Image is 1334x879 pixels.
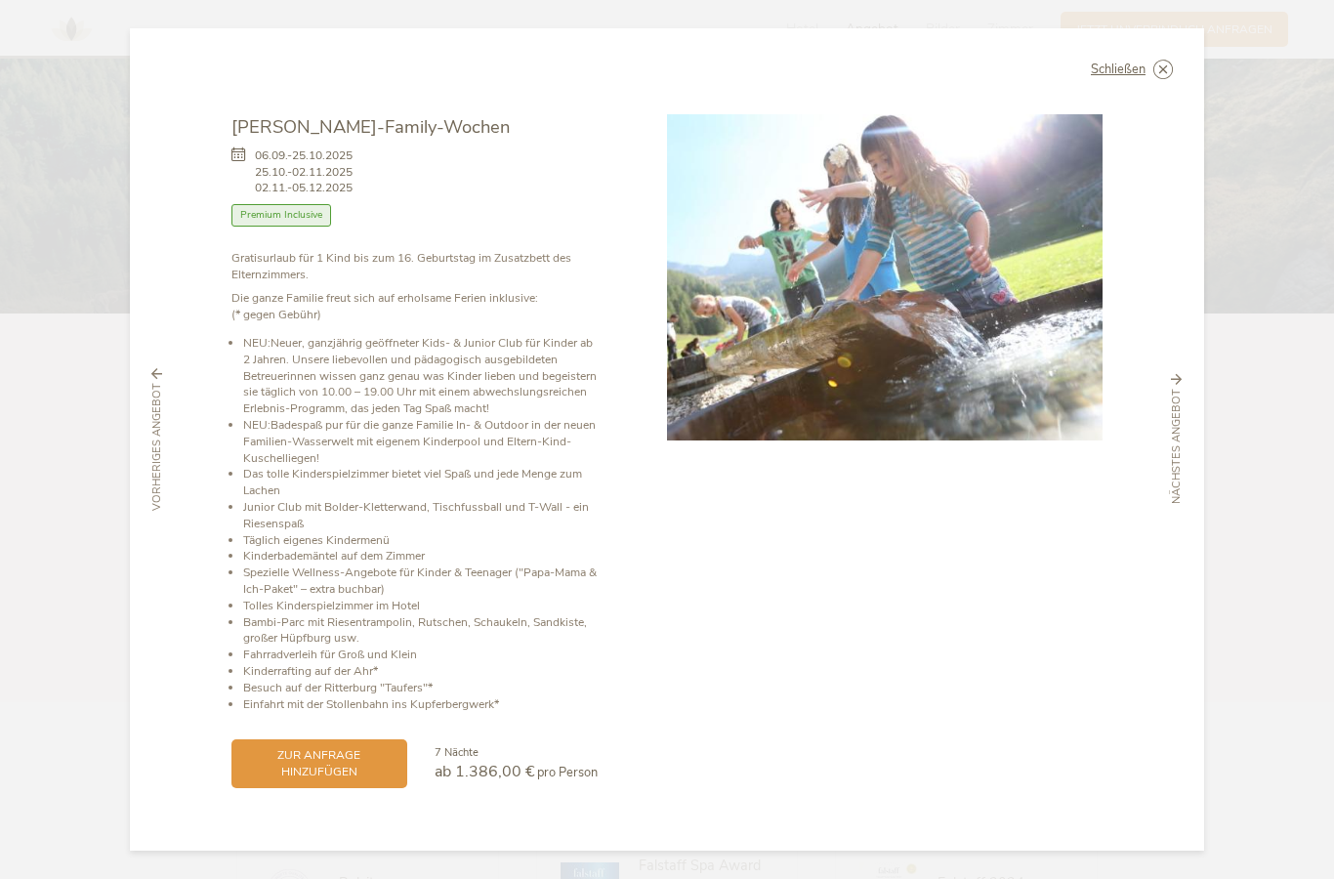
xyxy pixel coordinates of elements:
[243,680,598,696] li: Besuch auf der Ritterburg "Taufers"*
[243,598,598,614] li: Tolles Kinderspielzimmer im Hotel
[243,417,271,433] b: NEU:
[231,250,598,283] p: Gratisurlaub für 1 Kind bis zum 16. Geburtstag im Zusatzbett des Elternzimmers.
[255,147,353,196] span: 06.09.-25.10.2025 25.10.-02.11.2025 02.11.-05.12.2025
[243,696,598,713] li: Einfahrt mit der Stollenbahn ins Kupferbergwerk*
[667,114,1103,440] img: Sommer-Family-Wochen
[1091,63,1146,76] span: Schließen
[231,204,331,227] span: Premium Inclusive
[243,499,598,532] li: Junior Club mit Bolder-Kletterwand, Tischfussball und T-Wall - ein Riesenspaß
[243,335,598,417] li: Neuer, ganzjährig geöffneter Kids- & Junior Club für Kinder ab 2 Jahren. Unsere liebevollen und p...
[1169,389,1185,504] span: nächstes Angebot
[243,565,598,598] li: Spezielle Wellness-Angebote für Kinder & Teenager ("Papa-Mama & Ich-Paket" – extra buchbar)
[243,663,598,680] li: Kinderrafting auf der Ahr*
[243,614,598,648] li: Bambi-Parc mit Riesentrampolin, Rutschen, Schaukeln, Sandkiste, großer Hüpfburg usw.
[231,290,598,323] p: (* gegen Gebühr)
[243,466,598,499] li: Das tolle Kinderspielzimmer bietet viel Spaß und jede Menge zum Lachen
[231,114,510,139] span: [PERSON_NAME]-Family-Wochen
[243,417,598,466] li: Badespaß pur für die ganze Familie In- & Outdoor in der neuen Familien-Wasserwelt mit eigenem Kin...
[243,548,598,565] li: Kinderbademäntel auf dem Zimmer
[243,532,598,549] li: Täglich eigenes Kindermenü
[149,383,165,511] span: vorheriges Angebot
[243,647,598,663] li: Fahrradverleih für Groß und Klein
[231,290,538,306] b: Die ganze Familie freut sich auf erholsame Ferien inklusive:
[243,335,271,351] b: NEU:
